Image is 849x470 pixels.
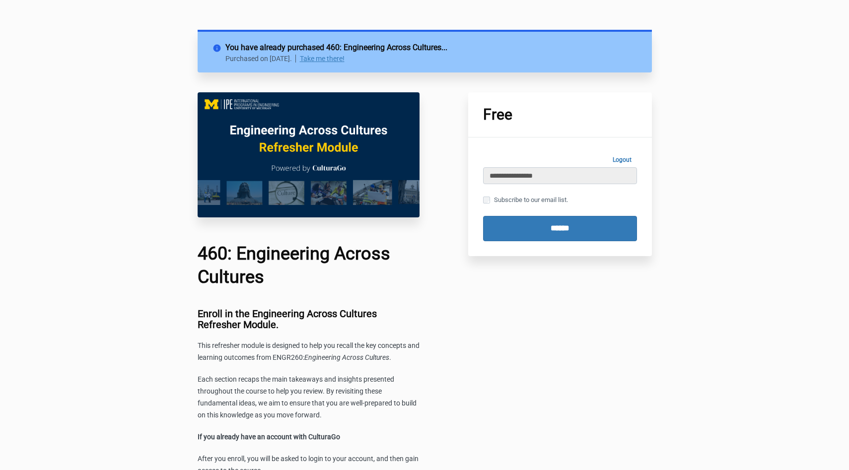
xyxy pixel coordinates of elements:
[304,353,389,361] span: Engineering Across Cultures
[198,433,340,441] strong: If you already have an account with CulturaGo
[300,55,345,63] a: Take me there!
[483,195,568,205] label: Subscribe to our email list.
[198,341,420,361] span: This refresher module is designed to help you recall the key concepts and learning outcomes from ...
[225,55,296,63] p: Purchased on [DATE].
[225,42,637,54] h2: You have already purchased 460: Engineering Across Cultures...
[198,375,394,395] span: Each section recaps the main takeaways and insights presented throughout
[198,242,420,289] h1: 460: Engineering Across Cultures
[483,197,490,203] input: Subscribe to our email list.
[607,152,637,167] a: Logout
[198,92,420,217] img: c0f10fc-c575-6ff0-c716-7a6e5a06d1b5_EAC_460_Main_Image.png
[483,107,637,122] h1: Free
[212,42,225,51] i: info
[389,353,391,361] span: .
[198,387,417,419] span: the course to help you review. By revisiting these fundamental ideas, we aim to ensure that you a...
[198,308,420,330] h3: Enroll in the Engineering Across Cultures Refresher Module.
